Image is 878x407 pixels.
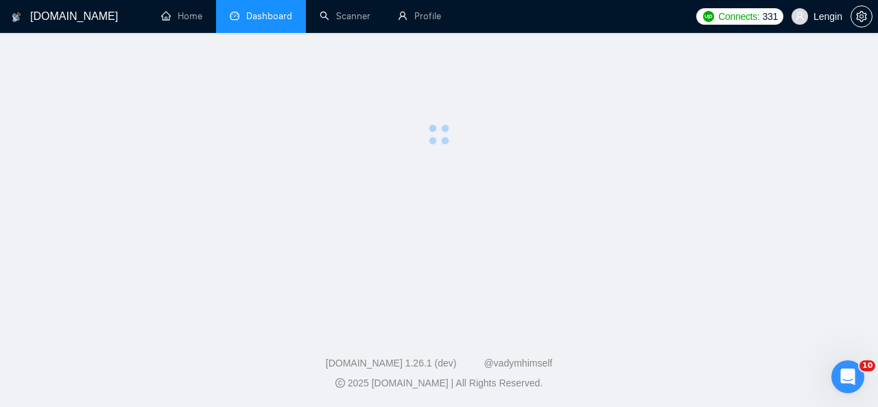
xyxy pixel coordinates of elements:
[851,11,873,22] a: setting
[851,5,873,27] button: setting
[12,6,21,28] img: logo
[11,376,867,391] div: 2025 [DOMAIN_NAME] | All Rights Reserved.
[326,358,457,369] a: [DOMAIN_NAME] 1.26.1 (dev)
[230,11,239,21] span: dashboard
[320,10,370,22] a: searchScanner
[795,12,805,21] span: user
[335,378,345,388] span: copyright
[398,10,441,22] a: userProfile
[703,11,714,22] img: upwork-logo.png
[831,360,864,393] iframe: Intercom live chat
[762,9,777,24] span: 331
[161,10,202,22] a: homeHome
[484,358,552,369] a: @vadymhimself
[859,360,875,371] span: 10
[718,9,759,24] span: Connects:
[246,10,292,22] span: Dashboard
